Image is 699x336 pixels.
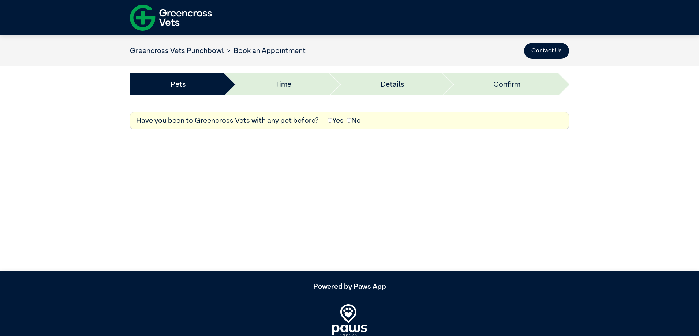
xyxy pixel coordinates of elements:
[130,45,306,56] nav: breadcrumb
[347,115,361,126] label: No
[130,47,224,54] a: Greencross Vets Punchbowl
[347,118,351,123] input: No
[524,43,569,59] button: Contact Us
[328,115,344,126] label: Yes
[130,282,569,291] h5: Powered by Paws App
[130,2,212,34] img: f-logo
[224,45,306,56] li: Book an Appointment
[171,79,186,90] a: Pets
[136,115,319,126] label: Have you been to Greencross Vets with any pet before?
[328,118,332,123] input: Yes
